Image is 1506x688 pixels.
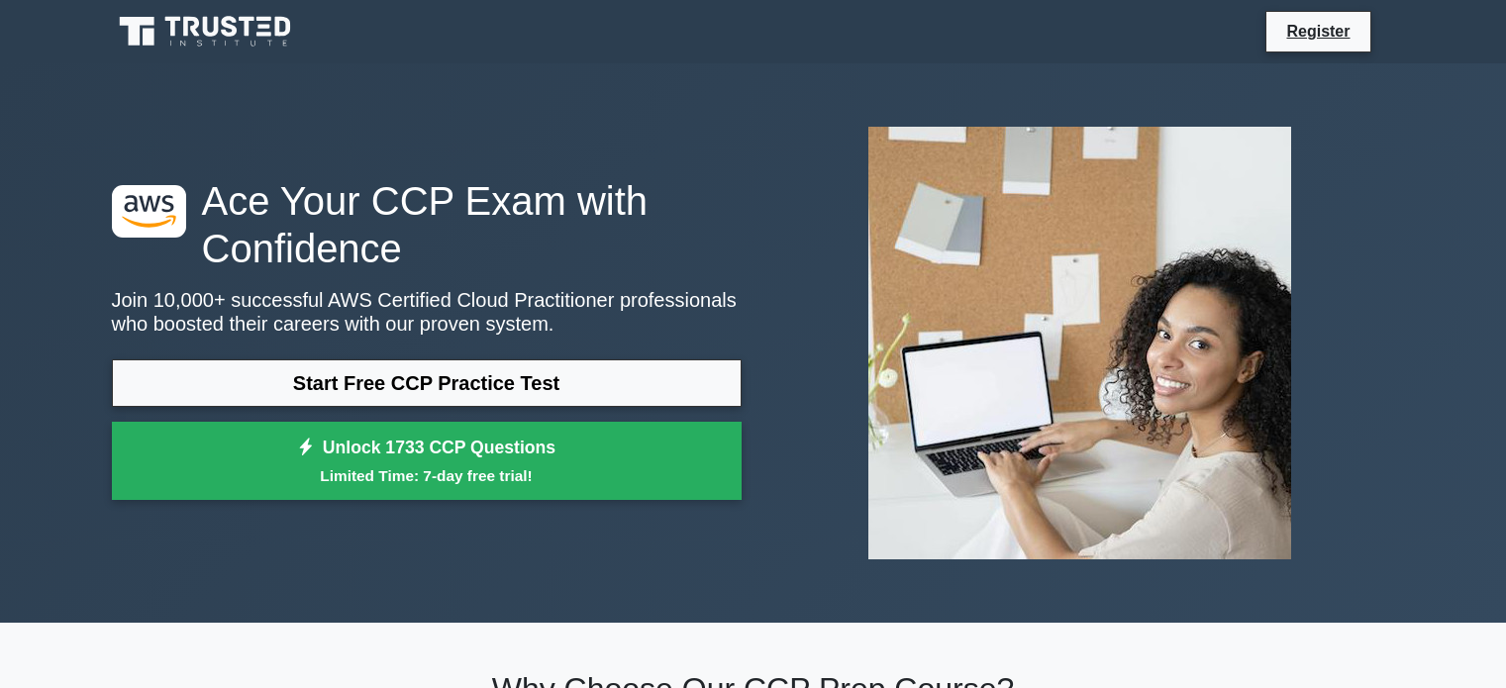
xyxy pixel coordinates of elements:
[1274,19,1361,44] a: Register
[112,359,742,407] a: Start Free CCP Practice Test
[112,422,742,501] a: Unlock 1733 CCP QuestionsLimited Time: 7-day free trial!
[137,464,717,487] small: Limited Time: 7-day free trial!
[112,177,742,272] h1: Ace Your CCP Exam with Confidence
[112,288,742,336] p: Join 10,000+ successful AWS Certified Cloud Practitioner professionals who boosted their careers ...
